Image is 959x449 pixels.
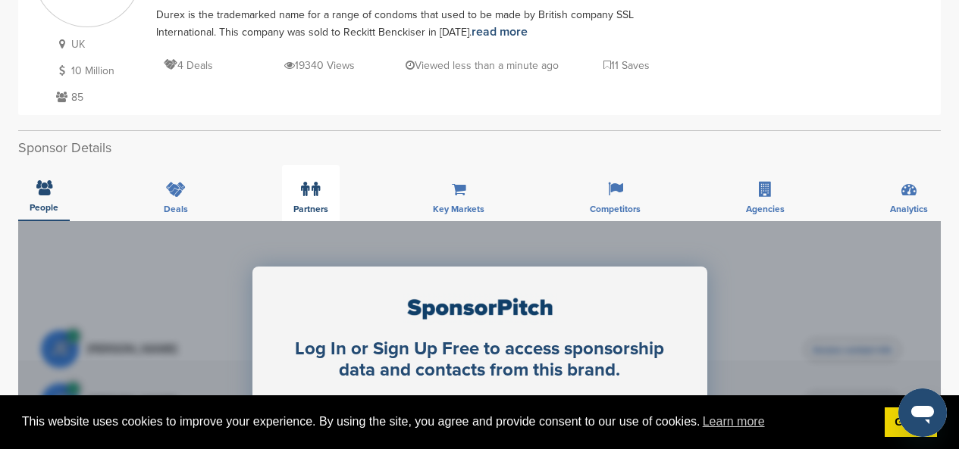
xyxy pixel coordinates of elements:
[279,338,681,382] div: Log In or Sign Up Free to access sponsorship data and contacts from this brand.
[156,7,687,41] div: Durex is the trademarked name for a range of condoms that used to be made by British company SSL ...
[898,388,947,437] iframe: Button to launch messaging window
[284,56,355,75] p: 19340 Views
[890,204,928,214] span: Analytics
[700,410,767,433] a: learn more about cookies
[52,61,141,80] p: 10 Million
[590,204,641,214] span: Competitors
[433,204,484,214] span: Key Markets
[52,35,141,54] p: UK
[885,407,937,438] a: dismiss cookie message
[746,204,785,214] span: Agencies
[603,56,650,75] p: 11 Saves
[406,56,559,75] p: Viewed less than a minute ago
[293,204,328,214] span: Partners
[22,410,873,433] span: This website uses cookies to improve your experience. By using the site, you agree and provide co...
[30,203,58,212] span: People
[472,24,528,39] a: read more
[164,56,213,75] p: 4 Deals
[52,88,141,107] p: 85
[18,138,941,158] h2: Sponsor Details
[164,204,188,214] span: Deals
